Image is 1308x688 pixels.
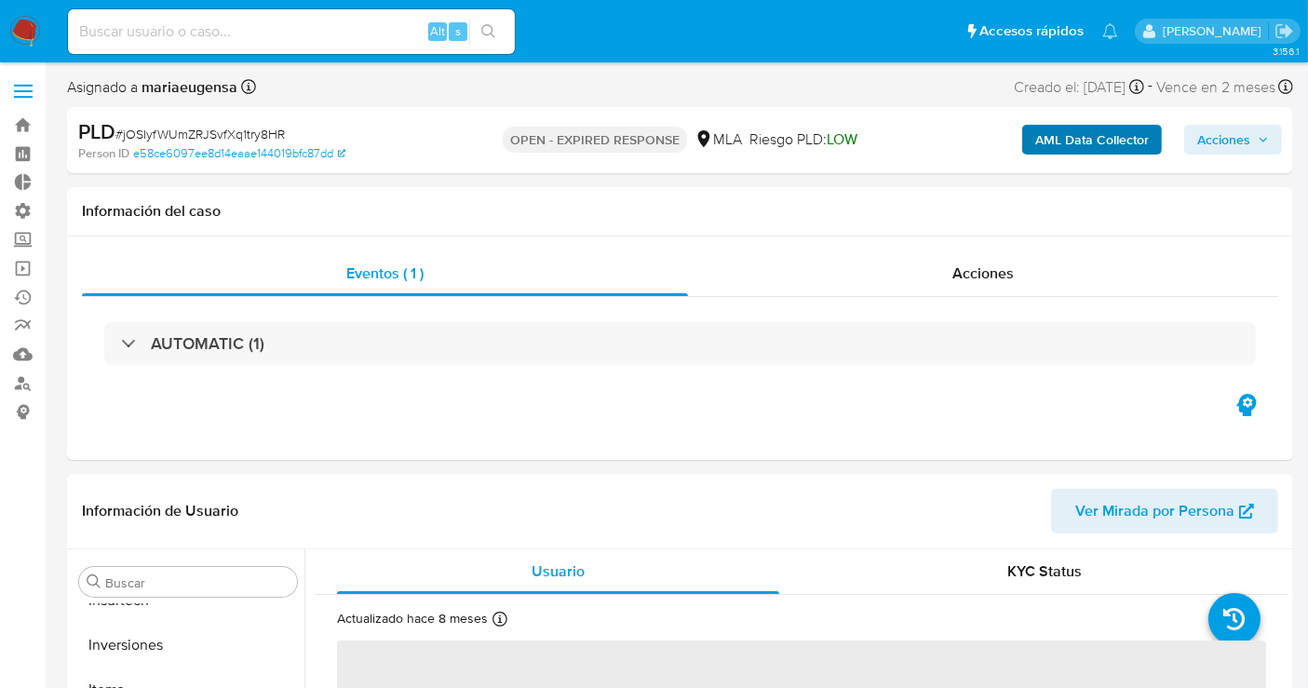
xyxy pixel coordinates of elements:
a: e58ce6097ee8d14eaae144019bfc87dd [133,145,345,162]
span: Acciones [952,263,1014,284]
span: Asignado a [67,77,237,98]
input: Buscar [105,574,290,591]
button: Buscar [87,574,101,589]
span: Vence en 2 meses [1156,77,1275,98]
span: - [1148,74,1153,100]
h3: AUTOMATIC (1) [151,333,264,354]
span: s [455,22,461,40]
span: Alt [430,22,445,40]
b: AML Data Collector [1035,125,1149,155]
b: Person ID [78,145,129,162]
p: sandra.chabay@mercadolibre.com [1163,22,1268,40]
span: KYC Status [1008,560,1083,582]
button: search-icon [469,19,507,45]
p: OPEN - EXPIRED RESPONSE [503,127,687,153]
span: Eventos ( 1 ) [346,263,424,284]
button: Ver Mirada por Persona [1051,489,1278,533]
span: Usuario [532,560,585,582]
span: Accesos rápidos [979,21,1084,41]
b: mariaeugensa [138,76,237,98]
div: AUTOMATIC (1) [104,322,1256,365]
span: # jOSIyfWUmZRJSvfXq1try8HR [115,125,285,143]
b: PLD [78,116,115,146]
h1: Información del caso [82,202,1278,221]
span: Acciones [1197,125,1250,155]
p: Actualizado hace 8 meses [337,610,488,627]
div: MLA [694,129,742,150]
button: AML Data Collector [1022,125,1162,155]
span: Ver Mirada por Persona [1075,489,1234,533]
a: Notificaciones [1102,23,1118,39]
span: LOW [827,128,857,150]
a: Salir [1274,21,1294,41]
div: Creado el: [DATE] [1014,74,1144,100]
button: Acciones [1184,125,1282,155]
h1: Información de Usuario [82,502,238,520]
button: Inversiones [72,623,304,668]
input: Buscar usuario o caso... [68,20,515,44]
span: Riesgo PLD: [749,129,857,150]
